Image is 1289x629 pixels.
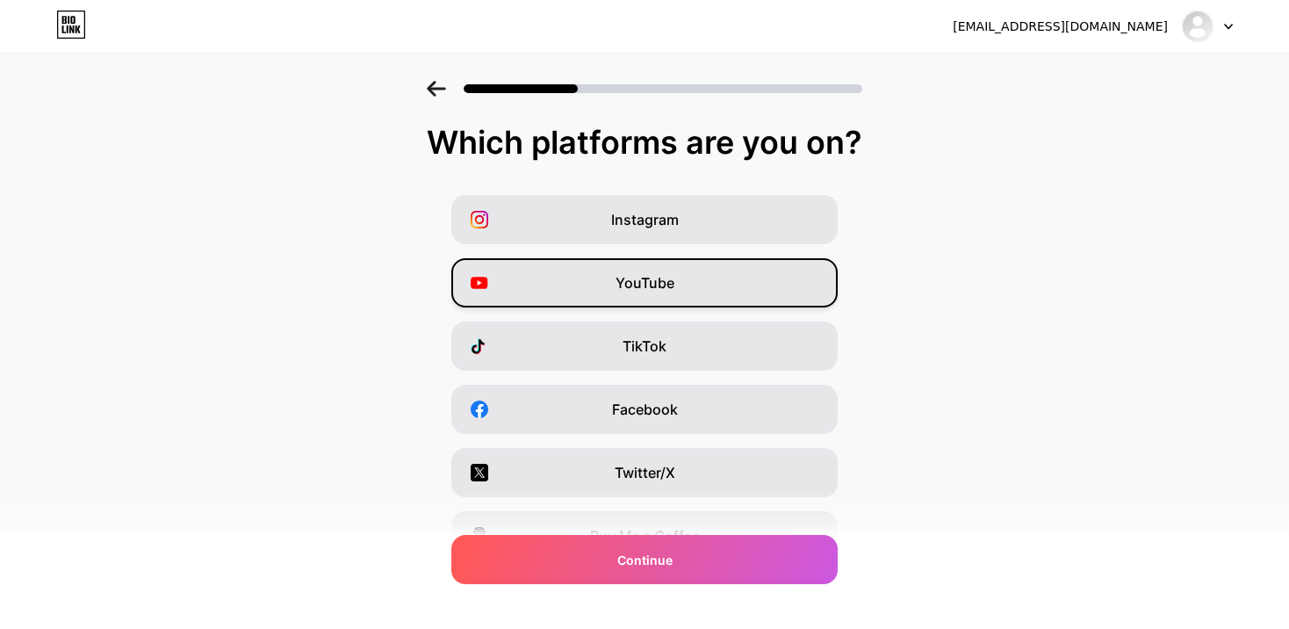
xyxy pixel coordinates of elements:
div: [EMAIL_ADDRESS][DOMAIN_NAME] [953,18,1168,36]
span: Instagram [611,209,679,230]
img: hilaro [1181,10,1214,43]
div: Which platforms are you on? [18,125,1271,160]
span: Snapchat [613,589,677,610]
span: Buy Me a Coffee [590,525,700,546]
span: TikTok [623,336,666,357]
span: Continue [617,551,673,569]
span: Facebook [612,399,678,420]
span: Twitter/X [615,462,675,483]
span: YouTube [616,272,674,293]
